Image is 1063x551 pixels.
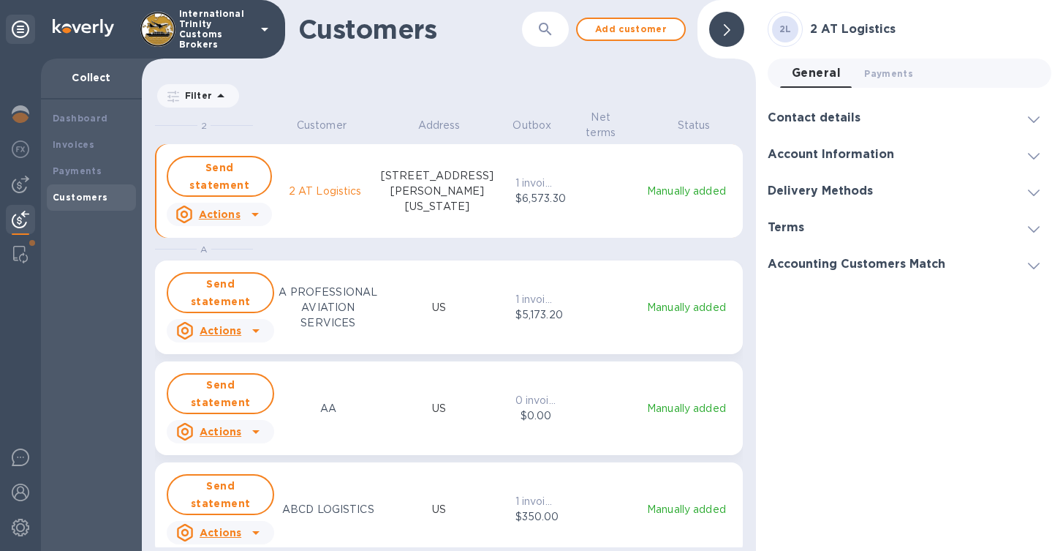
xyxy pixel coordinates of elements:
[515,494,557,509] p: 1 invoice
[779,23,792,34] b: 2L
[199,209,241,220] u: Actions
[768,148,894,162] h3: Account Information
[53,113,108,124] b: Dashboard
[390,118,488,133] p: Address
[155,260,743,354] button: Send statementActionsA PROFESSIONAL AVIATION SERVICESUS1 invoice$5,173.20Manually added
[180,275,261,310] span: Send statement
[792,63,841,83] span: General
[515,191,557,206] p: $6,573.30
[180,477,261,512] span: Send statement
[515,408,557,424] p: $0.00
[179,89,212,102] p: Filter
[274,285,382,331] p: A PROFESSIONAL AVIATION SERVICES
[768,111,860,125] h3: Contact details
[639,184,734,199] p: Manually added
[289,184,362,199] p: 2 AT Logistics
[507,118,556,133] p: Outbox
[432,502,446,517] p: US
[515,292,557,307] p: 1 invoice
[53,139,94,150] b: Invoices
[515,509,557,525] p: $350.00
[768,184,873,198] h3: Delivery Methods
[200,244,207,255] span: A
[515,393,557,408] p: 0 invoices
[201,120,207,131] span: 2
[515,176,557,191] p: 1 invoice
[273,118,371,133] p: Customer
[768,258,945,271] h3: Accounting Customers Match
[432,401,446,416] p: US
[639,502,734,517] p: Manually added
[180,376,261,411] span: Send statement
[576,18,686,41] button: Add customer
[515,307,557,323] p: $5,173.20
[381,168,493,214] p: [STREET_ADDRESS][PERSON_NAME][US_STATE]
[200,527,241,539] u: Actions
[200,426,241,438] u: Actions
[298,14,515,45] h1: Customers
[768,221,804,235] h3: Terms
[320,401,336,416] p: AA
[53,70,130,85] p: Collect
[179,9,252,50] p: International Trinity Customs Brokers
[576,110,625,140] p: Net terms
[167,373,274,414] button: Send statement
[167,474,274,515] button: Send statement
[282,502,374,517] p: ABCD LOGISTICS
[432,300,446,315] p: US
[180,159,259,194] span: Send statement
[155,144,743,238] button: Send statementActions2 AT Logistics[STREET_ADDRESS][PERSON_NAME][US_STATE]1 invoice$6,573.30Manua...
[53,165,102,176] b: Payments
[200,325,241,337] u: Actions
[53,19,114,37] img: Logo
[645,118,743,133] p: Status
[6,15,35,44] div: Unpin categories
[167,156,272,197] button: Send statement
[864,66,913,81] span: Payments
[53,192,108,203] b: Customers
[639,401,734,416] p: Manually added
[810,23,1051,37] h3: 2 AT Logistics
[12,140,29,158] img: Foreign exchange
[589,20,673,38] span: Add customer
[639,300,734,315] p: Manually added
[167,272,274,313] button: Send statement
[155,110,756,547] div: grid
[155,361,743,455] button: Send statementActionsAAUS0 invoices$0.00Manually added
